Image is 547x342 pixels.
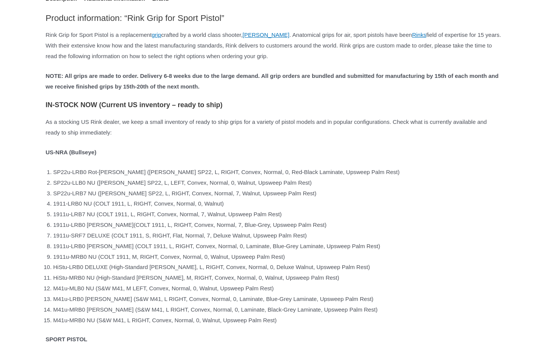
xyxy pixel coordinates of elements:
li: HiStu-MRB0 NU (High-Standard [PERSON_NAME], M, RIGHT, Convex, Normal, 0, Walnut, Upsweep Palm Rest) [53,272,501,283]
strong: NOTE: All grips are made to order. Delivery 6-8 weeks due to the large demand. All grip orders ar... [46,73,498,90]
a: Rinks [412,32,427,38]
a: [PERSON_NAME] [243,32,289,38]
li: 1911u-SRF7 DELUXE (COLT 1911, S, RIGHT, Flat, Normal, 7, Deluxe Walnut, Upsweep Palm Rest) [53,230,501,241]
li: SP22u-LRB0 Rot-[PERSON_NAME] ([PERSON_NAME] SP22, L, RIGHT, Convex, Normal, 0, Red-Black Laminate... [53,167,501,177]
li: M41u-LRB0 [PERSON_NAME] (S&W M41, L RIGHT, Convex, Normal, 0, Laminate, Blue-Grey Laminate, Upswe... [53,294,501,304]
h2: Product information: “Rink Grip for Sport Pistol” [46,13,501,24]
p: As a stocking US Rink dealer, we keep a small inventory of ready to ship grips for a variety of p... [46,117,501,138]
li: M41u-MRB0 NU (S&W M41, L RIGHT, Convex, Normal, 0, Walnut, Upsweep Palm Rest) [53,315,501,326]
li: SP22u-LRB7 NU ([PERSON_NAME] SP22, L, RIGHT, Convex, Normal, 7, Walnut, Upsweep Palm Rest) [53,188,501,199]
li: M41u-MRB0 [PERSON_NAME] (S&W M41, L RIGHT, Convex, Normal, 0, Laminate, Black-Grey Laminate, Upsw... [53,304,501,315]
li: 1911u-LRB0 [PERSON_NAME] (COLT 1911, L, RIGHT, Convex, Normal, 0, Laminate, Blue-Grey Laminate, U... [53,241,501,252]
li: 1911u-LRB0 [PERSON_NAME](COLT 1911, L, RIGHT, Convex, Normal, 7, Blue-Grey, Upsweep Palm Rest) [53,220,501,230]
li: HiStu-LRB0 DELUXE (High-Standard [PERSON_NAME], L, RIGHT, Convex, Normal, 0, Deluxe Walnut, Upswe... [53,262,501,272]
p: Rink Grip for Sport Pistol is a replacement crafted by a world class shooter, . Anatomical grips ... [46,30,501,62]
strong: IN-STOCK NOW (Current US inventory – ready to ship) [46,101,223,109]
li: M41u-MLB0 NU (S&W M41, M LEFT, Convex, Normal, 0, Walnut, Upsweep Palm Rest) [53,283,501,294]
li: 1911u-MRB0 NU (COLT 1911, M, RIGHT, Convex, Normal, 0, Walnut, Upsweep Palm Rest) [53,252,501,262]
strong: US-NRA (Bullseye) [46,149,96,155]
li: 1911-LRB0 NU (COLT 1911, L, RIGHT, Convex, Normal, 0, Walnut) [53,198,501,209]
li: SP22u-LLB0 NU ([PERSON_NAME] SP22, L, LEFT, Convex, Normal, 0, Walnut, Upsweep Palm Rest) [53,177,501,188]
a: grip [152,32,161,38]
li: 1911u-LRB7 NU (COLT 1911, L, RIGHT, Convex, Normal, 7, Walnut, Upsweep Palm Rest) [53,209,501,220]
